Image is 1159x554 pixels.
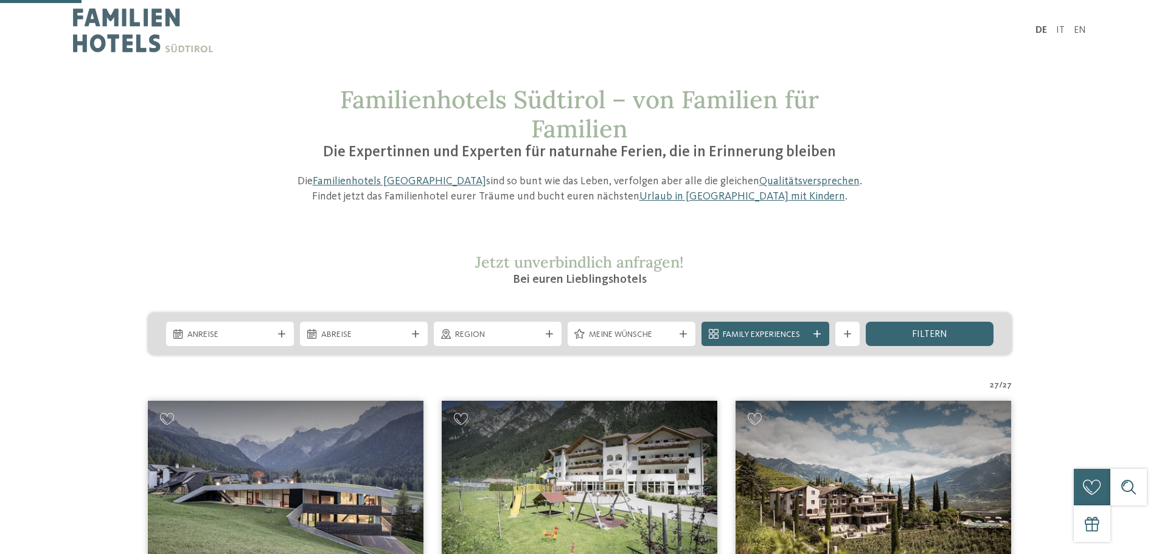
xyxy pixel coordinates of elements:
[513,274,647,286] span: Bei euren Lieblingshotels
[321,329,406,341] span: Abreise
[187,329,273,341] span: Anreise
[475,252,684,272] span: Jetzt unverbindlich anfragen!
[912,330,947,339] span: filtern
[999,379,1003,392] span: /
[1003,379,1012,392] span: 27
[1035,26,1047,35] a: DE
[990,379,999,392] span: 27
[291,174,869,204] p: Die sind so bunt wie das Leben, verfolgen aber alle die gleichen . Findet jetzt das Familienhotel...
[1074,26,1086,35] a: EN
[455,329,540,341] span: Region
[313,176,486,187] a: Familienhotels [GEOGRAPHIC_DATA]
[323,145,836,160] span: Die Expertinnen und Experten für naturnahe Ferien, die in Erinnerung bleiben
[1056,26,1065,35] a: IT
[759,176,860,187] a: Qualitätsversprechen
[723,329,808,341] span: Family Experiences
[639,191,845,202] a: Urlaub in [GEOGRAPHIC_DATA] mit Kindern
[589,329,674,341] span: Meine Wünsche
[340,84,819,144] span: Familienhotels Südtirol – von Familien für Familien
